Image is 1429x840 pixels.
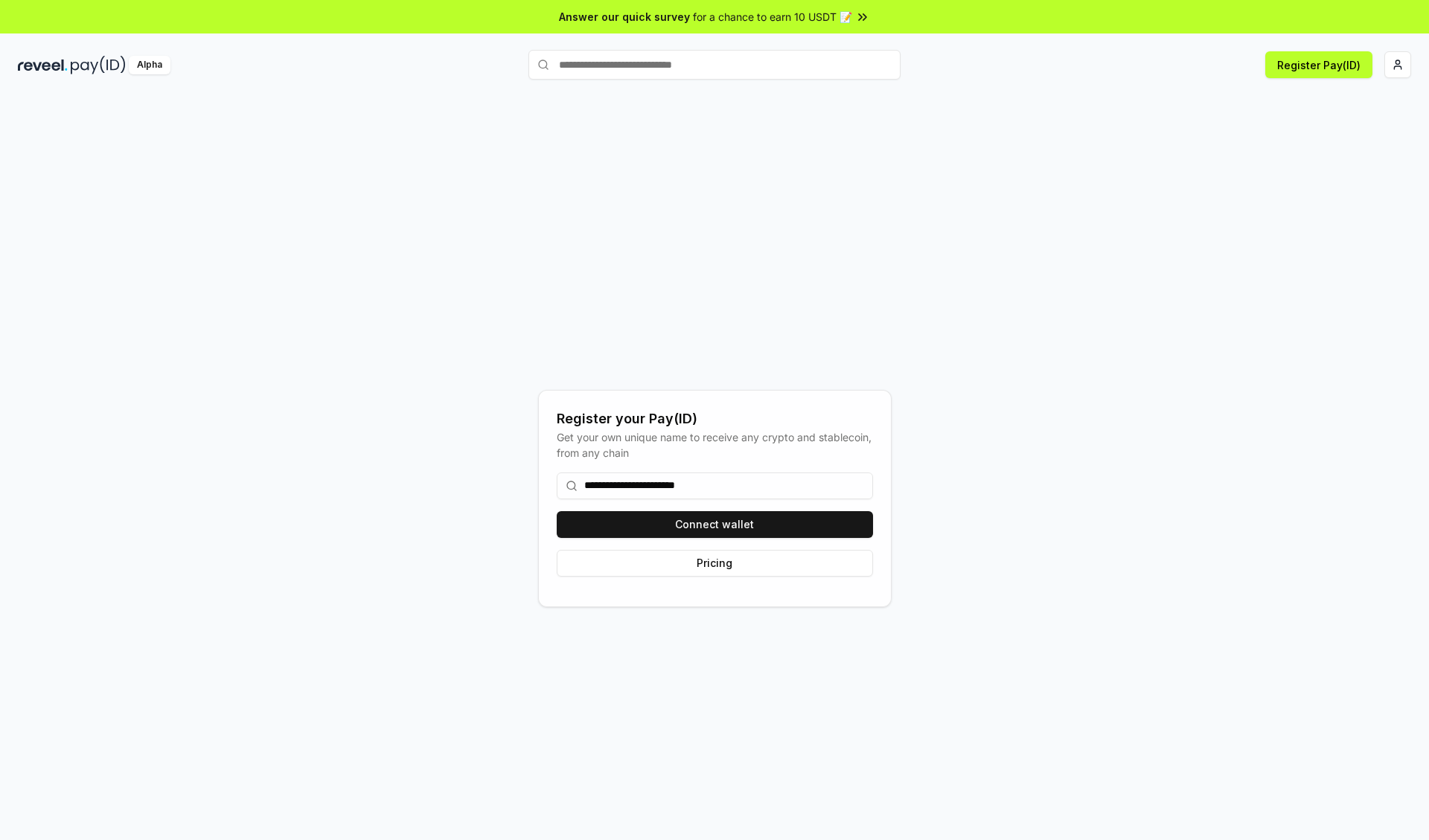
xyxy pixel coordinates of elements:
div: Register your Pay(ID) [557,408,873,429]
img: pay_id [71,56,126,74]
div: Get your own unique name to receive any crypto and stablecoin, from any chain [557,429,873,461]
span: Answer our quick survey [559,9,690,25]
div: Alpha [129,56,170,74]
button: Register Pay(ID) [1265,51,1372,78]
button: Pricing [557,550,873,577]
img: reveel_dark [18,56,68,74]
button: Connect wallet [557,511,873,538]
span: for a chance to earn 10 USDT 📝 [693,9,852,25]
